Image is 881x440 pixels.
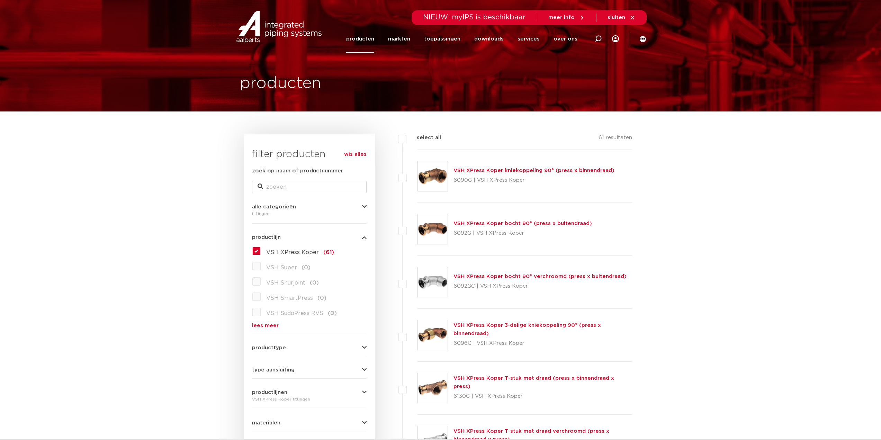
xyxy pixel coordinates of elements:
a: VSH XPress Koper bocht 90° (press x buitendraad) [453,221,592,226]
a: VSH XPress Koper T-stuk met draad (press x binnendraad x press) [453,376,614,389]
div: VSH XPress Koper fittingen [252,395,367,403]
a: over ons [554,25,577,53]
span: VSH Super [266,265,297,270]
img: Thumbnail for VSH XPress Koper 3-delige kniekoppeling 90° (press x binnendraad) [418,320,448,350]
nav: Menu [346,25,577,53]
button: type aansluiting [252,367,367,372]
button: producttype [252,345,367,350]
a: downloads [474,25,504,53]
button: productlijn [252,235,367,240]
div: my IPS [612,25,619,53]
img: Thumbnail for VSH XPress Koper T-stuk met draad (press x binnendraad x press) [418,373,448,403]
span: materialen [252,420,280,425]
label: select all [406,134,441,142]
span: VSH SudoPress RVS [266,311,323,316]
span: NIEUW: myIPS is beschikbaar [423,14,526,21]
span: meer info [548,15,575,20]
span: producttype [252,345,286,350]
a: VSH XPress Koper bocht 90° verchroomd (press x buitendraad) [453,274,627,279]
div: fittingen [252,209,367,218]
span: sluiten [608,15,625,20]
a: markten [388,25,410,53]
img: Thumbnail for VSH XPress Koper bocht 90° verchroomd (press x buitendraad) [418,267,448,297]
span: VSH Shurjoint [266,280,305,286]
span: (0) [310,280,319,286]
span: (0) [328,311,337,316]
span: type aansluiting [252,367,295,372]
img: Thumbnail for VSH XPress Koper kniekoppeling 90° (press x binnendraad) [418,161,448,191]
p: 61 resultaten [599,134,632,144]
p: 6092G | VSH XPress Koper [453,228,592,239]
input: zoeken [252,181,367,193]
label: zoek op naam of productnummer [252,167,343,175]
span: VSH SmartPress [266,295,313,301]
a: VSH XPress Koper 3-delige kniekoppeling 90° (press x binnendraad) [453,323,601,336]
p: 6096G | VSH XPress Koper [453,338,632,349]
a: sluiten [608,15,636,21]
p: 6092GC | VSH XPress Koper [453,281,627,292]
a: services [518,25,540,53]
span: (0) [302,265,311,270]
img: Thumbnail for VSH XPress Koper bocht 90° (press x buitendraad) [418,214,448,244]
a: meer info [548,15,585,21]
a: VSH XPress Koper kniekoppeling 90° (press x binnendraad) [453,168,614,173]
a: lees meer [252,323,367,328]
h3: filter producten [252,147,367,161]
span: (0) [317,295,326,301]
p: 6130G | VSH XPress Koper [453,391,632,402]
a: producten [346,25,374,53]
span: (61) [323,250,334,255]
span: productlijnen [252,390,287,395]
button: materialen [252,420,367,425]
span: VSH XPress Koper [266,250,319,255]
span: alle categorieën [252,204,296,209]
a: toepassingen [424,25,460,53]
a: wis alles [344,150,367,159]
h1: producten [240,72,321,95]
span: productlijn [252,235,281,240]
button: productlijnen [252,390,367,395]
button: alle categorieën [252,204,367,209]
p: 6090G | VSH XPress Koper [453,175,614,186]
